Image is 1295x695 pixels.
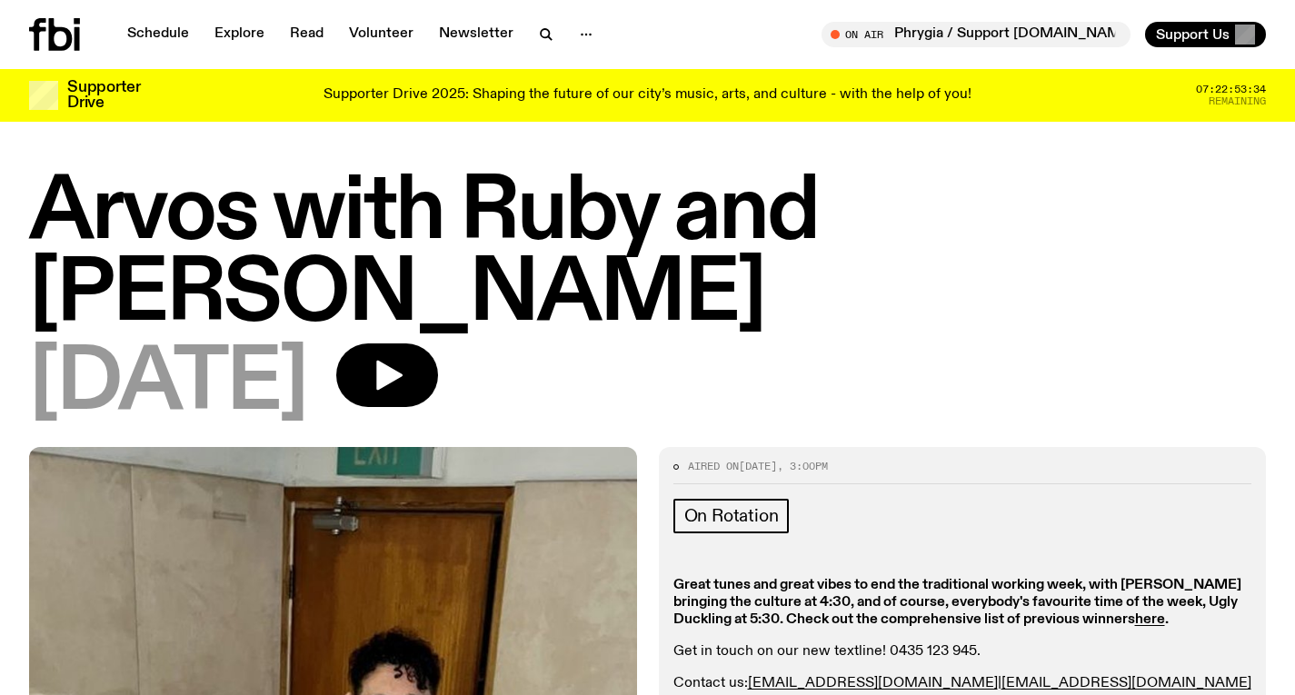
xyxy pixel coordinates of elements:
a: On Rotation [673,499,790,533]
button: On AirPhrygia / Support [DOMAIN_NAME] - 100% [GEOGRAPHIC_DATA] fusion [822,22,1131,47]
span: Aired on [688,459,739,473]
span: Support Us [1156,26,1230,43]
a: Explore [204,22,275,47]
a: here [1135,612,1165,627]
button: Support Us [1145,22,1266,47]
span: On Rotation [684,506,779,526]
a: Volunteer [338,22,424,47]
a: Schedule [116,22,200,47]
p: Get in touch on our new textline! 0435 123 945. [673,643,1252,660]
span: [DATE] [739,459,777,473]
a: Read [279,22,334,47]
a: Newsletter [428,22,524,47]
a: [EMAIL_ADDRESS][DOMAIN_NAME] [1001,676,1251,690]
strong: . [1165,612,1169,627]
span: Remaining [1209,96,1266,106]
p: Contact us: | [673,675,1252,692]
a: [EMAIL_ADDRESS][DOMAIN_NAME] [748,676,998,690]
span: , 3:00pm [777,459,828,473]
h3: Supporter Drive [67,80,140,111]
p: Supporter Drive 2025: Shaping the future of our city’s music, arts, and culture - with the help o... [324,87,971,104]
span: [DATE] [29,343,307,425]
h1: Arvos with Ruby and [PERSON_NAME] [29,173,1266,336]
strong: Great tunes and great vibes to end the traditional working week, with [PERSON_NAME] bringing the ... [673,578,1241,627]
span: 07:22:53:34 [1196,84,1266,94]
